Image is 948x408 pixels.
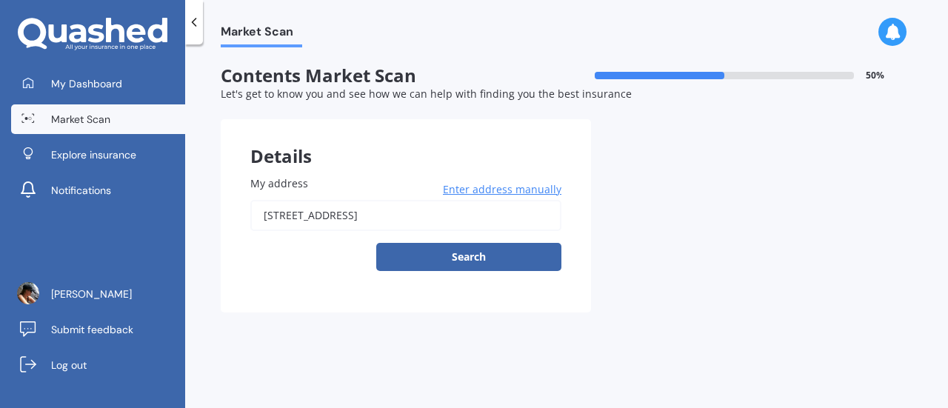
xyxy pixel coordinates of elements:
span: 50 % [866,70,884,81]
button: Search [376,243,561,271]
span: Log out [51,358,87,372]
img: 51c6c543934fbed29844d123cb4bbaaa [17,282,39,304]
a: Submit feedback [11,315,185,344]
span: My Dashboard [51,76,122,91]
a: Explore insurance [11,140,185,170]
a: Notifications [11,175,185,205]
span: Explore insurance [51,147,136,162]
span: Contents Market Scan [221,65,567,87]
span: Let's get to know you and see how we can help with finding you the best insurance [221,87,632,101]
a: Market Scan [11,104,185,134]
a: [PERSON_NAME] [11,279,185,309]
a: Log out [11,350,185,380]
a: My Dashboard [11,69,185,98]
span: Market Scan [221,24,302,44]
input: Enter address [250,200,561,231]
span: Notifications [51,183,111,198]
span: My address [250,176,308,190]
span: [PERSON_NAME] [51,287,132,301]
span: Submit feedback [51,322,133,337]
span: Enter address manually [443,182,561,197]
div: Details [221,119,591,164]
span: Market Scan [51,112,110,127]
